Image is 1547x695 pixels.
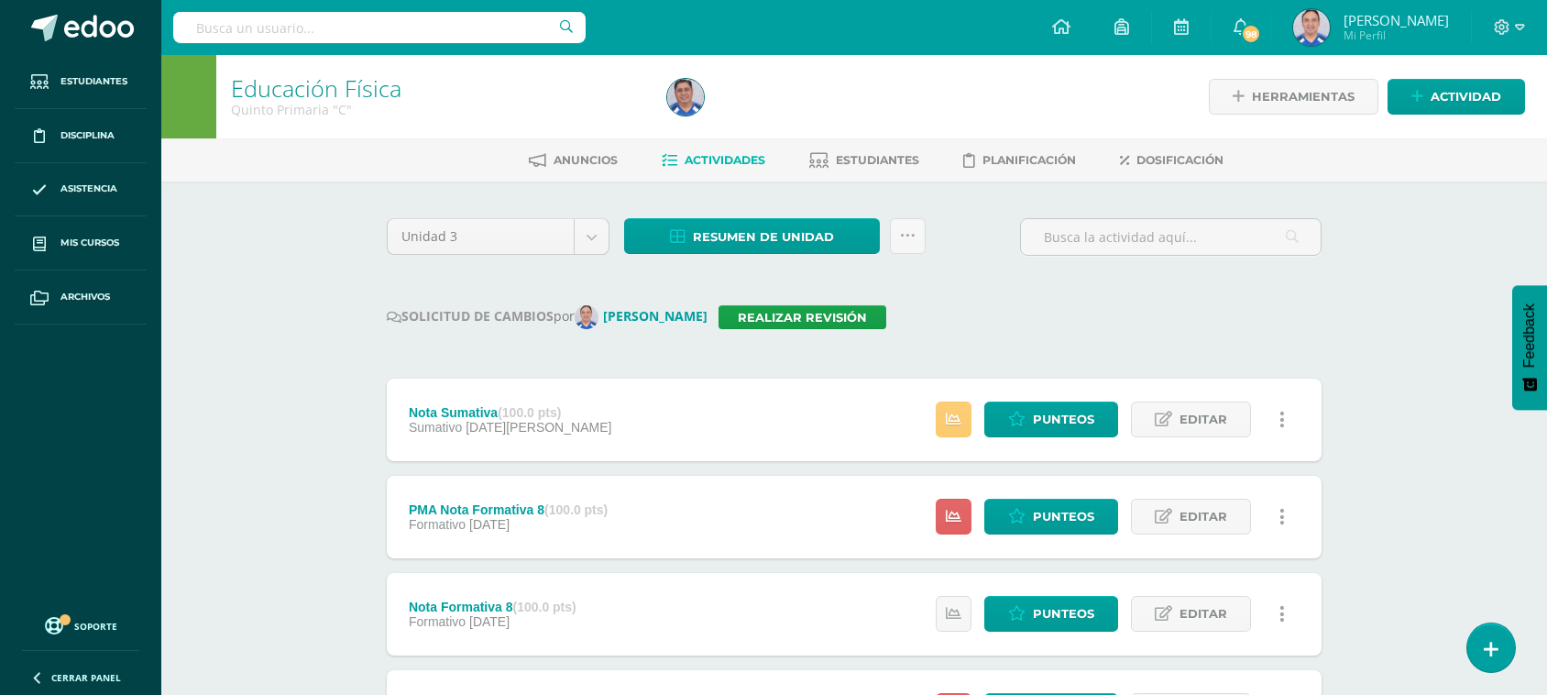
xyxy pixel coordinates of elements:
[554,153,618,167] span: Anuncios
[60,236,119,250] span: Mis cursos
[836,153,919,167] span: Estudiantes
[544,502,608,517] strong: (100.0 pts)
[466,420,611,435] span: [DATE][PERSON_NAME]
[984,499,1118,535] a: Punteos
[1179,500,1227,534] span: Editar
[575,305,598,329] img: 862b533b803dc702c9fe77ae9d0c38ba.png
[624,218,880,254] a: Resumen de unidad
[1241,24,1261,44] span: 98
[1033,403,1094,436] span: Punteos
[60,290,110,304] span: Archivos
[409,502,608,517] div: PMA Nota Formativa 8
[809,146,919,175] a: Estudiantes
[1252,80,1355,114] span: Herramientas
[1136,153,1223,167] span: Dosificación
[1388,79,1525,115] a: Actividad
[1293,9,1330,46] img: 8c4e54a537c48542ee93227c74eb64df.png
[984,596,1118,632] a: Punteos
[1179,597,1227,631] span: Editar
[409,405,611,420] div: Nota Sumativa
[388,219,609,254] a: Unidad 3
[15,270,147,325] a: Archivos
[409,517,466,532] span: Formativo
[15,55,147,109] a: Estudiantes
[575,307,719,325] a: [PERSON_NAME]
[1033,500,1094,534] span: Punteos
[719,305,886,329] a: Realizar revisión
[982,153,1076,167] span: Planificación
[15,163,147,217] a: Asistencia
[231,75,645,101] h1: Educación Física
[1021,219,1321,255] input: Busca la actividad aquí...
[409,600,576,614] div: Nota Formativa 8
[469,614,510,629] span: [DATE]
[498,405,561,420] strong: (100.0 pts)
[74,620,117,633] span: Soporte
[22,612,139,637] a: Soporte
[667,79,704,116] img: a70d0038ccf6c87a58865f66233eda2a.png
[409,614,466,629] span: Formativo
[387,307,554,325] strong: SOLICITUD DE CAMBIOS
[1120,146,1223,175] a: Dosificación
[60,182,117,196] span: Asistencia
[231,101,645,118] div: Quinto Primaria 'C'
[231,72,401,104] a: Educación Física
[15,109,147,163] a: Disciplina
[1344,11,1449,29] span: [PERSON_NAME]
[1209,79,1378,115] a: Herramientas
[51,671,121,684] span: Cerrar panel
[173,12,586,43] input: Busca un usuario...
[387,305,1322,329] div: por
[529,146,618,175] a: Anuncios
[1033,597,1094,631] span: Punteos
[60,128,115,143] span: Disciplina
[1431,80,1501,114] span: Actividad
[1521,303,1538,368] span: Feedback
[685,153,765,167] span: Actividades
[15,216,147,270] a: Mis cursos
[1512,285,1547,410] button: Feedback - Mostrar encuesta
[662,146,765,175] a: Actividades
[603,307,708,325] strong: [PERSON_NAME]
[409,420,462,435] span: Sumativo
[401,219,560,254] span: Unidad 3
[469,517,510,532] span: [DATE]
[60,74,127,89] span: Estudiantes
[1344,28,1449,43] span: Mi Perfil
[512,600,576,614] strong: (100.0 pts)
[984,402,1118,437] a: Punteos
[963,146,1076,175] a: Planificación
[693,220,834,254] span: Resumen de unidad
[1179,403,1227,436] span: Editar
